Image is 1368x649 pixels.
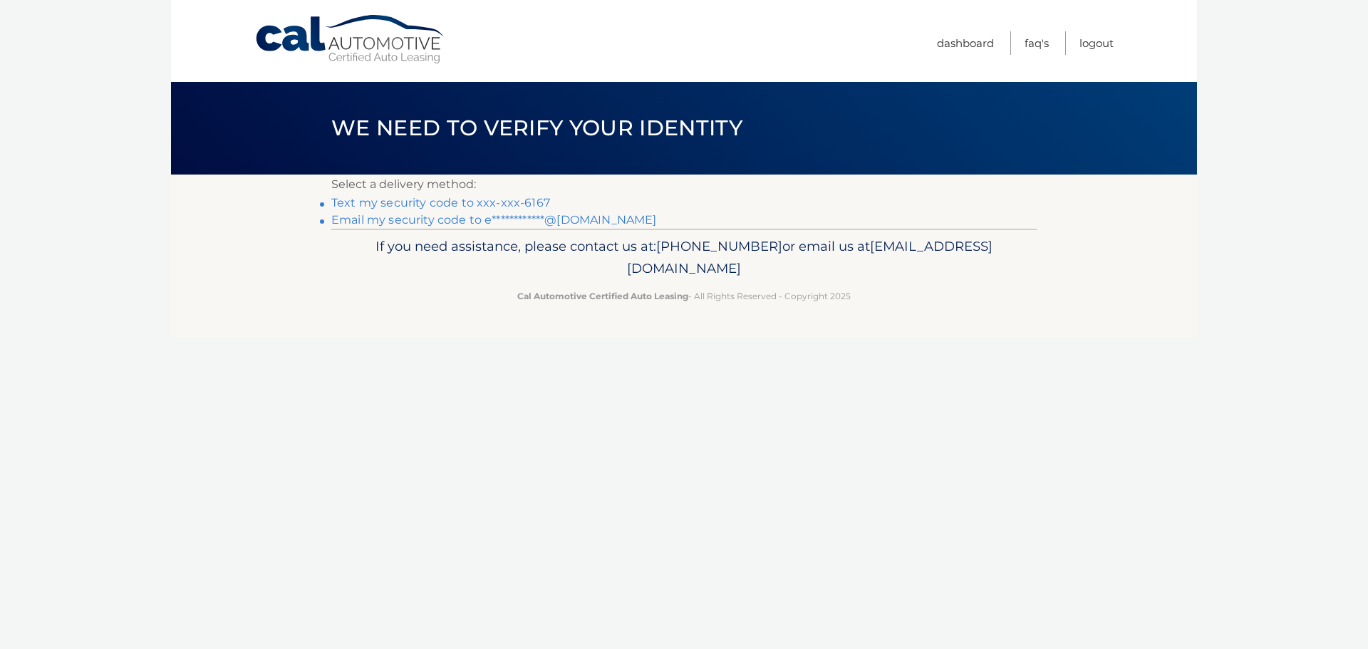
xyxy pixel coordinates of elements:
a: Dashboard [937,31,994,55]
p: Select a delivery method: [331,175,1037,194]
a: Cal Automotive [254,14,447,65]
p: - All Rights Reserved - Copyright 2025 [341,289,1027,303]
strong: Cal Automotive Certified Auto Leasing [517,291,688,301]
span: We need to verify your identity [331,115,742,141]
p: If you need assistance, please contact us at: or email us at [341,235,1027,281]
a: FAQ's [1025,31,1049,55]
a: Logout [1079,31,1114,55]
a: Text my security code to xxx-xxx-6167 [331,196,550,209]
span: [PHONE_NUMBER] [656,238,782,254]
